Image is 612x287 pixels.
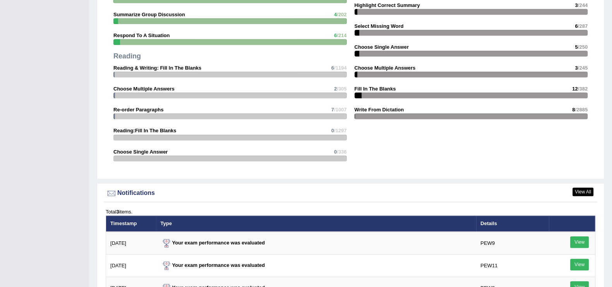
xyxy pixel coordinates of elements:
[337,12,346,17] span: /202
[355,86,396,92] strong: Fill In The Blanks
[578,44,588,50] span: /250
[578,65,588,71] span: /245
[575,44,578,50] span: 5
[572,86,578,92] span: 12
[575,23,578,29] span: 6
[355,107,404,113] strong: Write From Dictation
[106,208,595,215] div: Total items.
[334,32,337,38] span: 6
[331,128,334,133] span: 0
[578,2,588,8] span: /244
[355,2,420,8] strong: Highlight Correct Summary
[476,255,549,277] td: PEW11
[106,215,156,232] th: Timestamp
[575,65,578,71] span: 3
[113,12,185,17] strong: Summarize Group Discussion
[156,215,477,232] th: Type
[334,65,347,71] span: /1194
[573,188,593,196] a: View All
[355,65,416,71] strong: Choose Multiple Answers
[570,259,589,270] a: View
[161,262,265,268] strong: Your exam performance was evaluated
[113,107,163,113] strong: Re-order Paragraphs
[575,2,578,8] span: 3
[113,128,177,133] strong: Reading:Fill In The Blanks
[476,215,549,232] th: Details
[337,86,346,92] span: /305
[334,149,337,155] span: 0
[334,86,337,92] span: 2
[113,86,175,92] strong: Choose Multiple Answers
[331,65,334,71] span: 6
[113,149,168,155] strong: Choose Single Answer
[355,23,404,29] strong: Select Missing Word
[106,232,156,255] td: [DATE]
[578,23,588,29] span: /287
[337,32,346,38] span: /214
[116,209,119,215] b: 3
[572,107,575,113] span: 8
[570,236,589,248] a: View
[113,65,201,71] strong: Reading & Writing: Fill In The Blanks
[113,52,141,60] strong: Reading
[334,12,337,17] span: 4
[161,240,265,246] strong: Your exam performance was evaluated
[476,232,549,255] td: PEW9
[575,107,588,113] span: /2885
[334,128,347,133] span: /1297
[106,188,595,199] div: Notifications
[113,32,170,38] strong: Respond To A Situation
[334,107,347,113] span: /1007
[331,107,334,113] span: 7
[578,86,588,92] span: /382
[337,149,346,155] span: /336
[106,255,156,277] td: [DATE]
[355,44,409,50] strong: Choose Single Answer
